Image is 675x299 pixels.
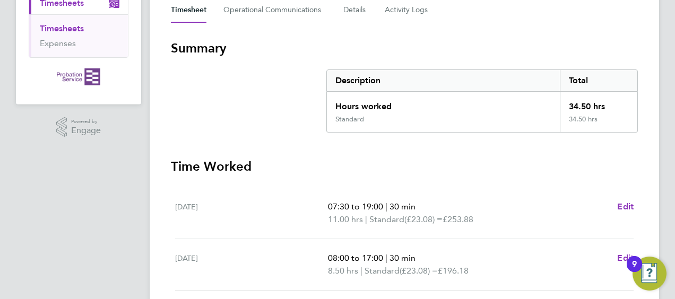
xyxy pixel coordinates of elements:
span: 8.50 hrs [328,266,358,276]
span: Edit [617,201,634,212]
span: £196.18 [438,266,469,276]
div: 34.50 hrs [560,115,637,132]
span: 11.00 hrs [328,214,363,224]
span: 30 min [390,201,416,212]
span: £253.88 [443,214,473,224]
div: Standard [335,115,364,124]
span: | [385,253,387,263]
span: | [385,201,387,212]
a: Expenses [40,38,76,48]
a: Edit [617,200,634,213]
a: Powered byEngage [56,117,101,137]
span: Engage [71,126,101,135]
span: Standard [369,213,404,226]
span: (£23.08) = [404,214,443,224]
span: Edit [617,253,634,263]
h3: Time Worked [171,158,638,175]
a: Timesheets [40,23,84,33]
div: [DATE] [175,252,328,277]
img: probationservice-logo-retina.png [57,68,100,85]
div: Summary [326,69,638,133]
div: Description [327,70,560,91]
h3: Summary [171,40,638,57]
div: [DATE] [175,200,328,226]
div: 9 [632,264,637,278]
div: Hours worked [327,92,560,115]
span: Standard [365,265,400,277]
div: Total [560,70,637,91]
span: | [365,214,367,224]
div: Timesheets [29,14,128,57]
span: 07:30 to 19:00 [328,201,383,212]
a: Go to home page [29,68,128,85]
button: Open Resource Center, 9 new notifications [633,257,667,291]
div: 34.50 hrs [560,92,637,115]
span: 30 min [390,253,416,263]
span: 08:00 to 17:00 [328,253,383,263]
span: (£23.08) = [400,266,438,276]
a: Edit [617,252,634,265]
span: | [360,266,362,276]
span: Powered by [71,117,101,126]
